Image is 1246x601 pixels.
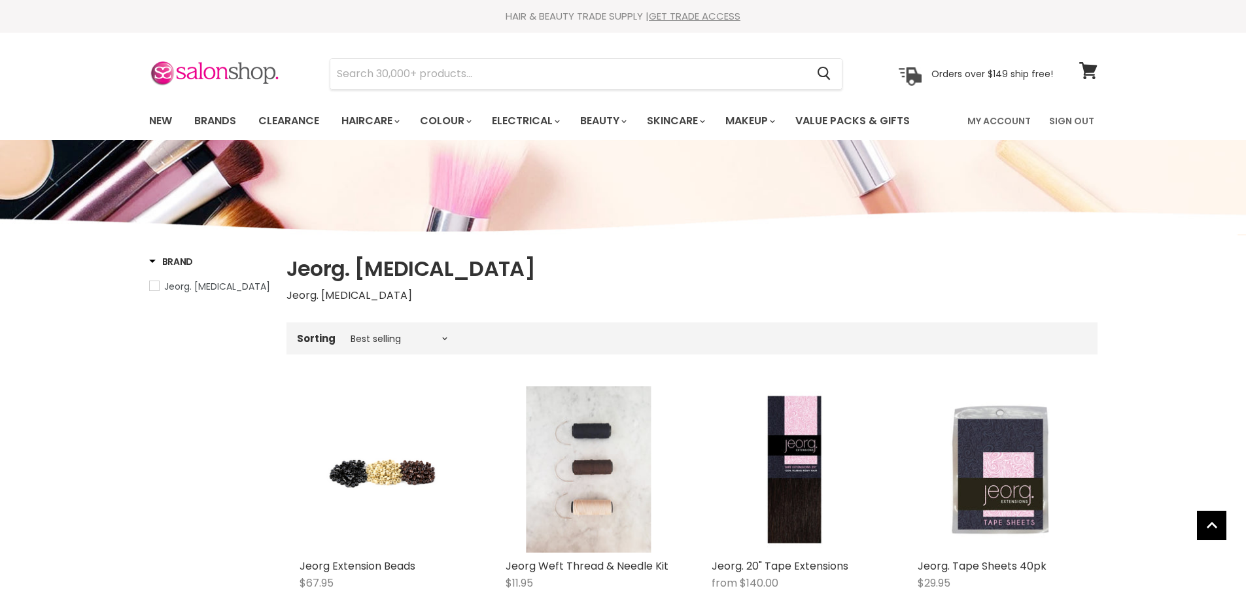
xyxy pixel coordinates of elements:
nav: Main [133,102,1114,140]
a: Jeorg. 20 [712,386,878,553]
a: Beauty [570,107,634,135]
a: Jeorg Extension Beads [300,386,466,553]
p: Orders over $149 ship free! [931,67,1053,79]
a: Electrical [482,107,568,135]
span: $140.00 [740,575,778,591]
input: Search [330,59,807,89]
a: Haircare [332,107,407,135]
a: Jeorg Weft Thread & Needle Kit [506,386,672,553]
span: $67.95 [300,575,334,591]
span: from [712,575,737,591]
a: Sign Out [1041,107,1102,135]
button: Search [807,59,842,89]
a: Makeup [716,107,783,135]
div: HAIR & BEAUTY TRADE SUPPLY | [133,10,1114,23]
a: Value Packs & Gifts [786,107,920,135]
a: Jeorg. Tape Sheets 40pk [918,558,1047,574]
a: GET TRADE ACCESS [649,9,740,23]
h1: Jeorg. [MEDICAL_DATA] [286,255,1098,283]
form: Product [330,58,842,90]
a: My Account [960,107,1039,135]
a: Brands [184,107,246,135]
a: Jeorg. Hair Extensions [149,279,270,294]
label: Sorting [297,333,336,344]
a: Skincare [637,107,713,135]
span: Jeorg. [MEDICAL_DATA] [164,280,270,293]
a: Jeorg. Tape Sheets 40pk [918,386,1084,553]
a: Colour [410,107,479,135]
p: Jeorg. [MEDICAL_DATA] [286,287,1098,304]
span: $29.95 [918,575,950,591]
span: $11.95 [506,575,533,591]
ul: Main menu [139,102,940,140]
a: Jeorg Extension Beads [300,558,415,574]
a: New [139,107,182,135]
a: Jeorg Weft Thread & Needle Kit [506,558,668,574]
a: Clearance [249,107,329,135]
a: Jeorg. 20" Tape Extensions [712,558,848,574]
h3: Brand [149,255,194,268]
